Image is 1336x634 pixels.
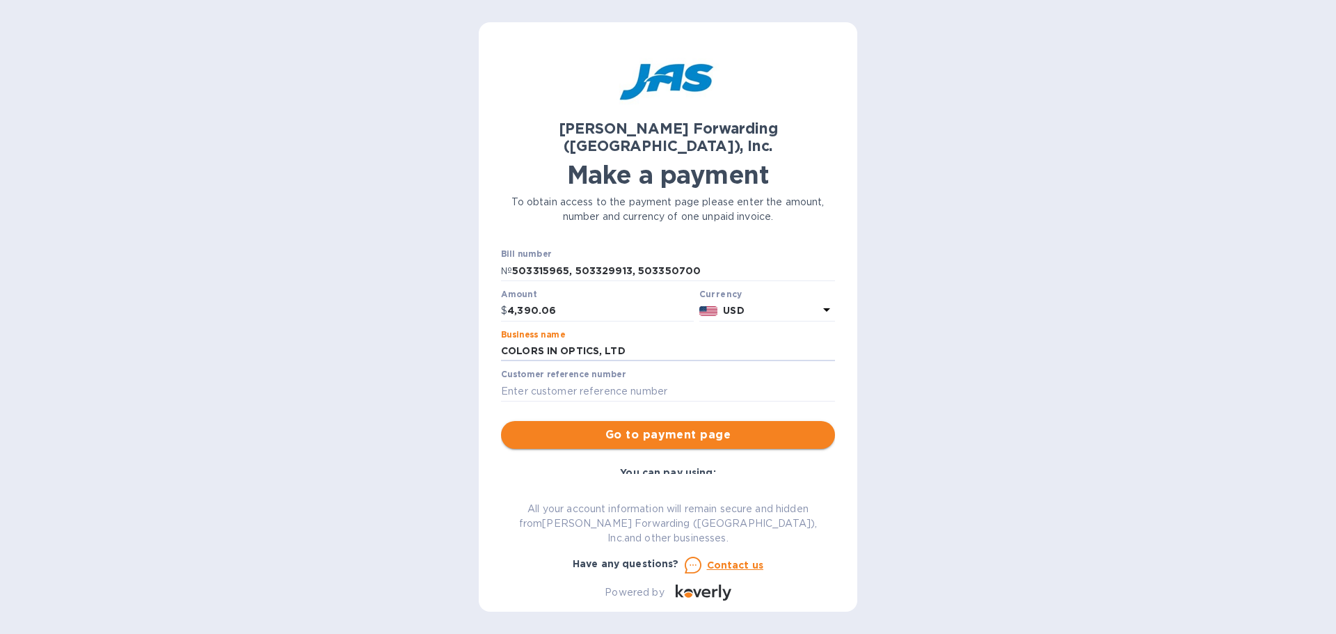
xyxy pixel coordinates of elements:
b: USD [723,305,744,316]
span: Go to payment page [512,427,824,443]
input: Enter business name [501,341,835,362]
input: Enter customer reference number [501,381,835,402]
label: Bill number [501,251,551,259]
p: № [501,264,512,278]
b: [PERSON_NAME] Forwarding ([GEOGRAPHIC_DATA]), Inc. [559,120,778,154]
label: Customer reference number [501,371,626,379]
p: To obtain access to the payment page please enter the amount, number and currency of one unpaid i... [501,195,835,224]
label: Amount [501,290,536,299]
u: Contact us [707,560,764,571]
p: Powered by [605,585,664,600]
b: You can pay using: [620,467,715,478]
b: Have any questions? [573,558,679,569]
input: Enter bill number [512,260,835,281]
p: All your account information will remain secure and hidden from [PERSON_NAME] Forwarding ([GEOGRA... [501,502,835,546]
img: USD [699,306,718,316]
b: Currency [699,289,742,299]
button: Go to payment page [501,421,835,449]
input: 0.00 [507,301,694,322]
p: $ [501,303,507,318]
h1: Make a payment [501,160,835,189]
label: Business name [501,331,565,339]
